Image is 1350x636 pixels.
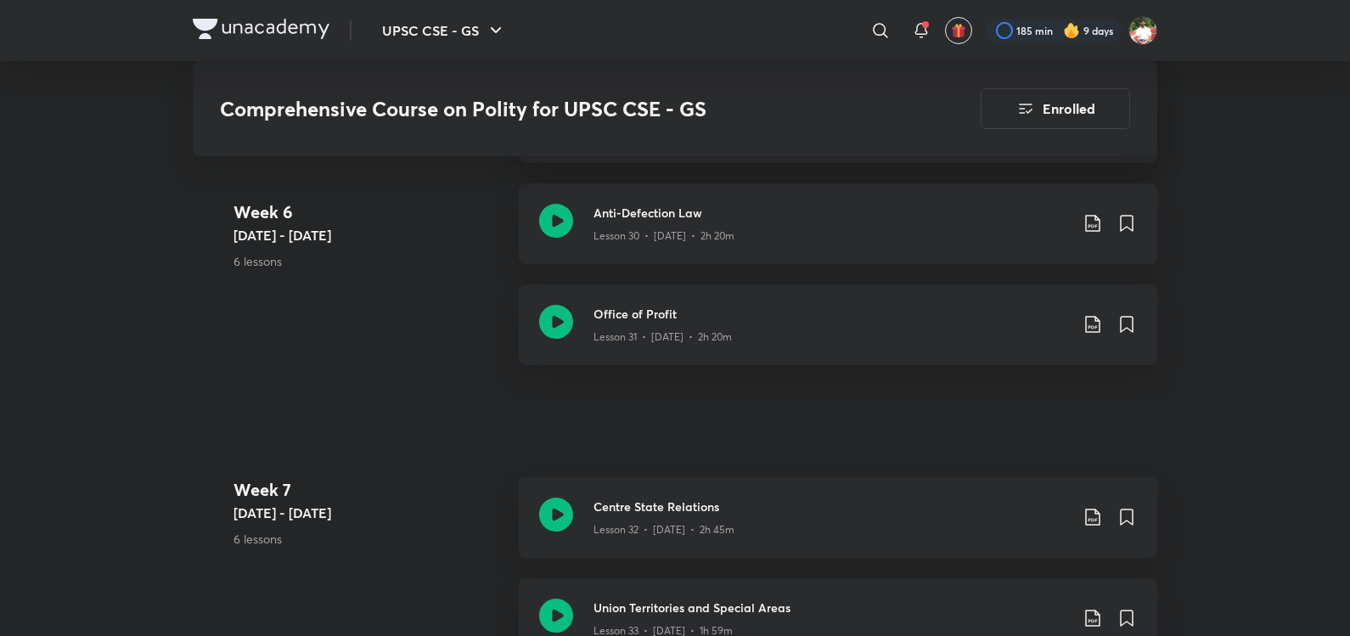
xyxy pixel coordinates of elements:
[233,503,505,523] h5: [DATE] - [DATE]
[593,228,734,244] p: Lesson 30 • [DATE] • 2h 20m
[593,305,1069,323] h3: Office of Profit
[951,23,966,38] img: avatar
[981,88,1130,129] button: Enrolled
[945,17,972,44] button: avatar
[519,183,1157,284] a: Anti-Defection LawLesson 30 • [DATE] • 2h 20m
[1063,22,1080,39] img: streak
[233,225,505,245] h5: [DATE] - [DATE]
[593,204,1069,222] h3: Anti-Defection Law
[519,477,1157,578] a: Centre State RelationsLesson 32 • [DATE] • 2h 45m
[193,19,329,43] a: Company Logo
[233,200,505,225] h4: Week 6
[193,19,329,39] img: Company Logo
[519,284,1157,386] a: Office of ProfitLesson 31 • [DATE] • 2h 20m
[593,498,1069,515] h3: Centre State Relations
[220,97,885,121] h3: Comprehensive Course on Polity for UPSC CSE - GS
[233,477,505,503] h4: Week 7
[1128,16,1157,45] img: Shashank Soni
[233,530,505,548] p: 6 lessons
[233,252,505,270] p: 6 lessons
[593,599,1069,616] h3: Union Territories and Special Areas
[593,329,732,345] p: Lesson 31 • [DATE] • 2h 20m
[593,522,734,538] p: Lesson 32 • [DATE] • 2h 45m
[372,14,516,48] button: UPSC CSE - GS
